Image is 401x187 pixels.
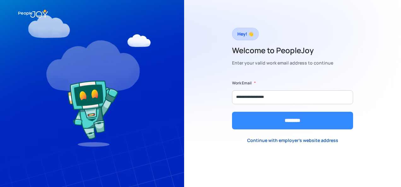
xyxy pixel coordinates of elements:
div: Enter your valid work email address to continue [232,59,333,67]
div: Hey! 👋 [237,30,253,38]
a: Continue with employer's website address [242,134,343,147]
div: Continue with employer's website address [247,137,338,144]
form: Form [232,80,353,129]
h2: Welcome to PeopleJoy [232,45,333,55]
label: Work Email [232,80,252,86]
